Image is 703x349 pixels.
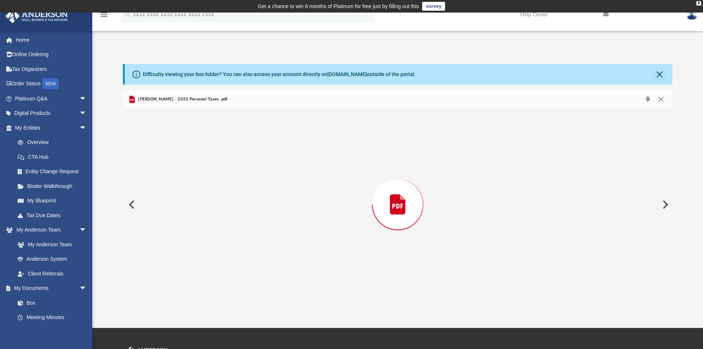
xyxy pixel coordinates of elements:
span: arrow_drop_down [79,223,94,238]
a: Platinum Q&Aarrow_drop_down [5,91,98,106]
div: Preview [123,90,673,300]
a: My Entitiesarrow_drop_down [5,120,98,135]
a: My Blueprint [10,194,94,208]
a: My Anderson Team [10,237,90,252]
a: Entity Change Request [10,164,98,179]
a: Online Ordering [5,47,98,62]
a: Box [10,295,90,310]
a: Tax Organizers [5,62,98,76]
a: Client Referrals [10,266,94,281]
span: [PERSON_NAME] - 2023 Personal Taxes .pdf [137,96,228,103]
button: Download [641,94,654,105]
a: Anderson System [10,252,94,267]
a: My Documentsarrow_drop_down [5,281,94,296]
a: CTA Hub [10,150,98,164]
button: Close [654,94,668,105]
button: Next File [657,194,673,215]
div: Get a chance to win 6 months of Platinum for free just by filling out this [258,2,419,11]
a: Digital Productsarrow_drop_down [5,106,98,121]
span: arrow_drop_down [79,281,94,296]
a: menu [100,14,108,19]
div: NEW [42,78,59,89]
div: Difficulty viewing your box folder? You can also access your account directly on outside of the p... [143,71,416,78]
a: Binder Walkthrough [10,179,98,194]
i: menu [100,10,108,19]
div: close [696,1,701,6]
a: Home [5,32,98,47]
button: Close [654,69,665,79]
a: Overview [10,135,98,150]
a: [DOMAIN_NAME] [327,71,367,77]
img: User Pic [686,9,697,20]
a: Tax Due Dates [10,208,98,223]
a: Order StatusNEW [5,76,98,92]
img: Anderson Advisors Platinum Portal [3,9,70,23]
span: arrow_drop_down [79,106,94,121]
a: Meeting Minutes [10,310,94,325]
i: search [123,10,131,18]
span: arrow_drop_down [79,91,94,106]
button: Previous File [123,194,139,215]
span: arrow_drop_down [79,120,94,136]
a: My Anderson Teamarrow_drop_down [5,223,94,237]
a: survey [422,2,445,11]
